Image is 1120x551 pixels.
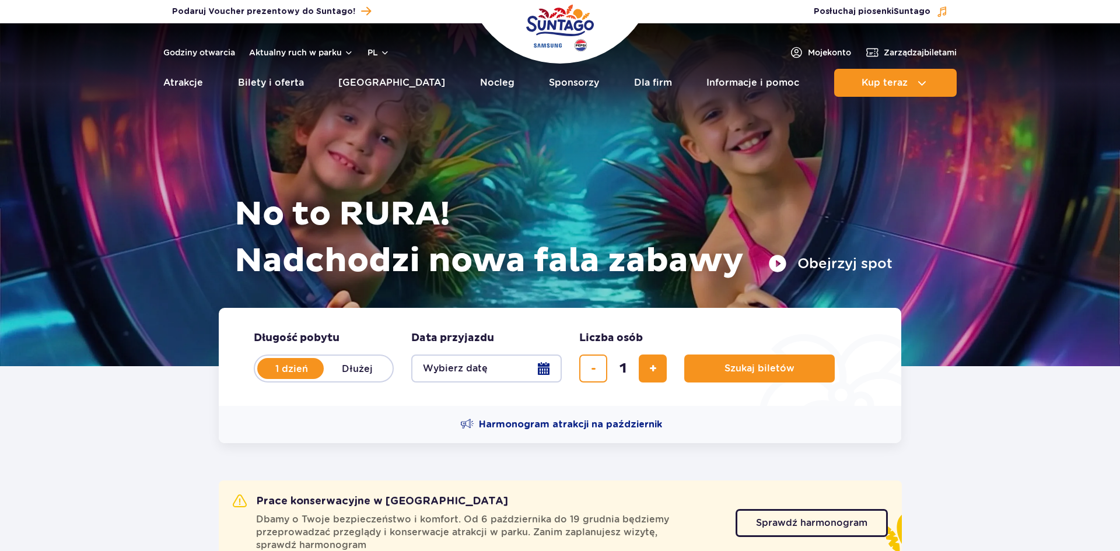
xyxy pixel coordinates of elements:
button: usuń bilet [579,355,607,382]
span: Podaruj Voucher prezentowy do Suntago! [172,6,355,17]
button: dodaj bilet [639,355,667,382]
button: Aktualny ruch w parku [249,48,353,57]
span: Data przyjazdu [411,331,494,345]
a: [GEOGRAPHIC_DATA] [338,69,445,97]
button: Obejrzyj spot [768,254,892,273]
a: Zarządzajbiletami [865,45,957,59]
h2: Prace konserwacyjne w [GEOGRAPHIC_DATA] [233,494,508,508]
button: Posłuchaj piosenkiSuntago [814,6,948,17]
button: pl [367,47,390,58]
span: Zarządzaj biletami [884,47,957,58]
a: Informacje i pomoc [706,69,799,97]
a: Harmonogram atrakcji na październik [460,417,662,431]
span: Szukaj biletów [724,363,794,374]
a: Nocleg [480,69,514,97]
input: liczba biletów [609,355,637,382]
span: Kup teraz [862,78,908,88]
a: Bilety i oferta [238,69,304,97]
span: Posłuchaj piosenki [814,6,930,17]
a: Sprawdź harmonogram [736,509,888,537]
a: Mojekonto [789,45,851,59]
button: Wybierz datę [411,355,562,382]
span: Liczba osób [579,331,643,345]
label: 1 dzień [258,356,325,381]
h1: No to RURA! Nadchodzi nowa fala zabawy [235,191,892,285]
span: Sprawdź harmonogram [756,518,867,528]
span: Harmonogram atrakcji na październik [479,418,662,431]
a: Podaruj Voucher prezentowy do Suntago! [172,3,371,19]
span: Długość pobytu [254,331,339,345]
label: Dłużej [324,356,390,381]
a: Dla firm [634,69,672,97]
a: Atrakcje [163,69,203,97]
button: Kup teraz [834,69,957,97]
span: Suntago [894,8,930,16]
button: Szukaj biletów [684,355,835,382]
form: Planowanie wizyty w Park of Poland [219,308,901,406]
a: Sponsorzy [549,69,599,97]
a: Godziny otwarcia [163,47,235,58]
span: Moje konto [808,47,851,58]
